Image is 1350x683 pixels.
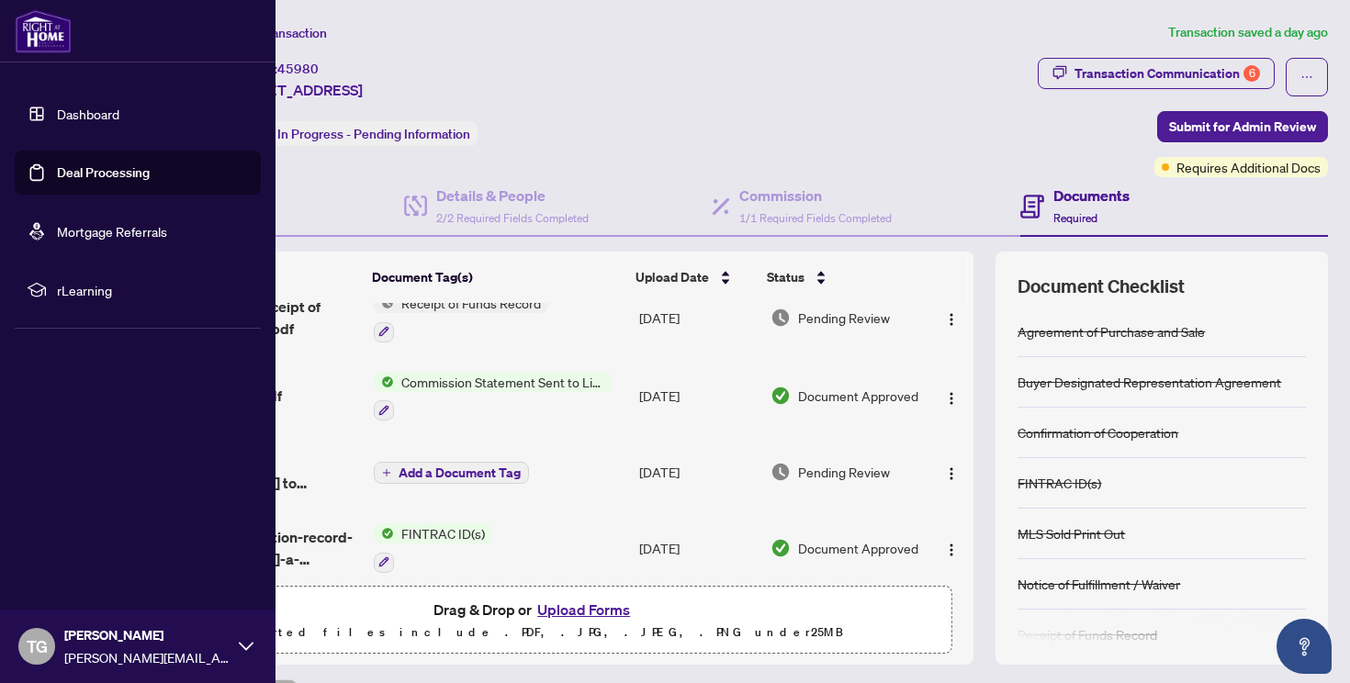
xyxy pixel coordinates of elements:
[229,25,327,41] span: View Transaction
[1176,157,1321,177] span: Requires Additional Docs
[1243,65,1260,82] div: 6
[57,106,119,122] a: Dashboard
[632,435,763,509] td: [DATE]
[632,357,763,436] td: [DATE]
[394,293,548,313] span: Receipt of Funds Record
[739,211,892,225] span: 1/1 Required Fields Completed
[374,372,612,421] button: Status IconCommission Statement Sent to Listing Brokerage
[1018,574,1180,594] div: Notice of Fulfillment / Waiver
[64,647,230,667] span: [PERSON_NAME][EMAIL_ADDRESS][DOMAIN_NAME]
[944,312,959,327] img: Logo
[632,278,763,357] td: [DATE]
[628,252,759,303] th: Upload Date
[374,293,548,342] button: Status IconReceipt of Funds Record
[394,523,492,543] span: FINTRAC ID(s)
[228,121,478,146] div: Status:
[436,211,589,225] span: 2/2 Required Fields Completed
[1038,58,1275,89] button: Transaction Communication6
[277,126,470,142] span: In Progress - Pending Information
[1018,473,1101,493] div: FINTRAC ID(s)
[798,308,890,328] span: Pending Review
[1053,211,1097,225] span: Required
[228,79,363,101] span: [STREET_ADDRESS]
[57,223,167,240] a: Mortgage Referrals
[944,543,959,557] img: Logo
[374,523,394,543] img: Status Icon
[759,252,923,303] th: Status
[771,386,791,406] img: Document Status
[1018,274,1185,299] span: Document Checklist
[382,468,391,477] span: plus
[937,381,966,410] button: Logo
[798,462,890,482] span: Pending Review
[798,538,918,558] span: Document Approved
[1074,59,1260,88] div: Transaction Communication
[944,391,959,406] img: Logo
[1018,372,1281,392] div: Buyer Designated Representation Agreement
[399,466,521,479] span: Add a Document Tag
[1018,523,1125,543] div: MLS Sold Print Out
[436,185,589,207] h4: Details & People
[365,252,629,303] th: Document Tag(s)
[277,61,319,77] span: 45980
[944,466,959,481] img: Logo
[767,267,804,287] span: Status
[374,523,492,573] button: Status IconFINTRAC ID(s)
[57,164,150,181] a: Deal Processing
[1168,22,1328,43] article: Transaction saved a day ago
[739,185,892,207] h4: Commission
[937,457,966,487] button: Logo
[1018,422,1178,442] div: Confirmation of Cooperation
[1169,112,1316,141] span: Submit for Admin Review
[532,598,636,621] button: Upload Forms
[771,308,791,328] img: Document Status
[374,460,529,484] button: Add a Document Tag
[15,9,72,53] img: logo
[374,372,394,392] img: Status Icon
[937,303,966,332] button: Logo
[937,533,966,563] button: Logo
[1018,321,1205,341] div: Agreement of Purchase and Sale
[129,621,939,644] p: Supported files include .PDF, .JPG, .JPEG, .PNG under 25 MB
[374,293,394,313] img: Status Icon
[632,509,763,588] td: [DATE]
[1300,71,1313,84] span: ellipsis
[433,598,636,621] span: Drag & Drop or
[64,625,230,645] span: [PERSON_NAME]
[57,280,248,300] span: rLearning
[394,372,612,392] span: Commission Statement Sent to Listing Brokerage
[798,386,918,406] span: Document Approved
[27,633,48,659] span: TG
[1053,185,1130,207] h4: Documents
[1277,619,1332,674] button: Open asap
[636,267,709,287] span: Upload Date
[1157,111,1328,142] button: Submit for Admin Review
[374,462,529,484] button: Add a Document Tag
[118,587,951,655] span: Drag & Drop orUpload FormsSupported files include .PDF, .JPG, .JPEG, .PNG under25MB
[771,538,791,558] img: Document Status
[771,462,791,482] img: Document Status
